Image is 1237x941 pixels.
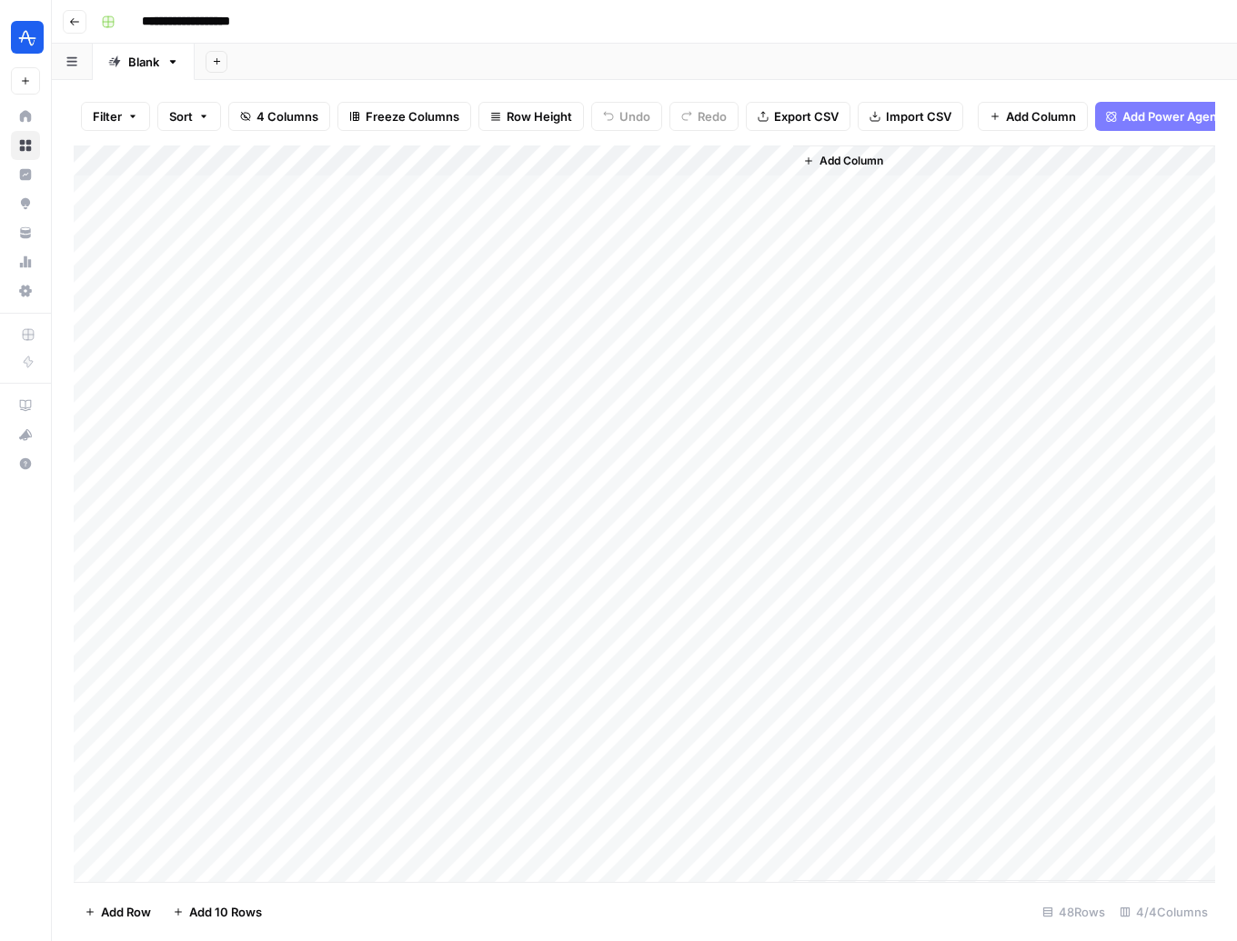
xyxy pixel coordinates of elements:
[11,276,40,305] a: Settings
[11,449,40,478] button: Help + Support
[978,102,1088,131] button: Add Column
[81,102,150,131] button: Filter
[169,107,193,125] span: Sort
[11,131,40,160] a: Browse
[162,897,273,926] button: Add 10 Rows
[1122,107,1222,125] span: Add Power Agent
[337,102,471,131] button: Freeze Columns
[11,391,40,420] a: AirOps Academy
[1006,107,1076,125] span: Add Column
[1035,897,1112,926] div: 48 Rows
[366,107,459,125] span: Freeze Columns
[669,102,739,131] button: Redo
[507,107,572,125] span: Row Height
[101,903,151,921] span: Add Row
[11,15,40,60] button: Workspace: Amplitude
[591,102,662,131] button: Undo
[11,160,40,189] a: Insights
[858,102,963,131] button: Import CSV
[698,107,727,125] span: Redo
[1095,102,1232,131] button: Add Power Agent
[11,189,40,218] a: Opportunities
[228,102,330,131] button: 4 Columns
[12,421,39,448] div: What's new?
[796,149,890,173] button: Add Column
[11,218,40,247] a: Your Data
[478,102,584,131] button: Row Height
[189,903,262,921] span: Add 10 Rows
[886,107,951,125] span: Import CSV
[1112,897,1215,926] div: 4/4 Columns
[619,107,650,125] span: Undo
[128,53,159,71] div: Blank
[11,247,40,276] a: Usage
[157,102,221,131] button: Sort
[93,107,122,125] span: Filter
[74,897,162,926] button: Add Row
[11,21,44,54] img: Amplitude Logo
[256,107,318,125] span: 4 Columns
[11,420,40,449] button: What's new?
[746,102,850,131] button: Export CSV
[774,107,839,125] span: Export CSV
[11,102,40,131] a: Home
[820,153,883,169] span: Add Column
[93,44,195,80] a: Blank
